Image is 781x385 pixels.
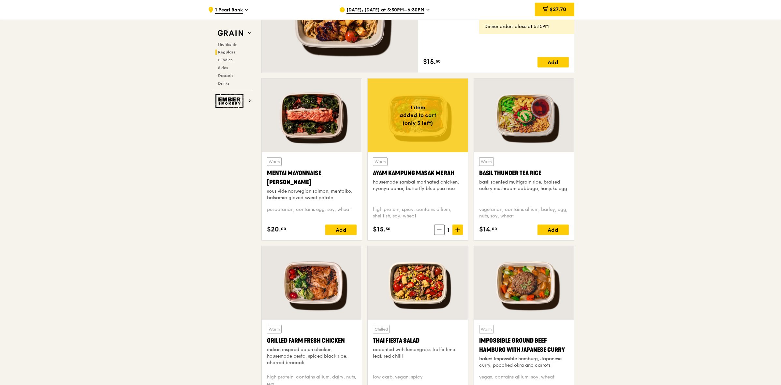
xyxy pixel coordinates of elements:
span: Bundles [218,58,232,62]
div: Impossible Ground Beef Hamburg with Japanese Curry [479,336,569,354]
div: Warm [479,325,494,333]
span: 50 [386,226,390,231]
span: $14. [479,225,492,234]
div: Ayam Kampung Masak Merah [373,169,463,178]
span: 1 [445,225,452,234]
span: 00 [281,226,286,231]
div: baked Impossible hamburg, Japanese curry, poached okra and carrots [479,356,569,369]
div: pescatarian, contains egg, soy, wheat [267,206,357,219]
div: Add [538,57,569,67]
span: $27.70 [550,6,566,12]
div: Thai Fiesta Salad [373,336,463,345]
div: high protein, spicy, contains allium, shellfish, soy, wheat [373,206,463,219]
span: 50 [436,59,441,64]
img: Ember Smokery web logo [215,94,245,108]
span: Sides [218,66,228,70]
div: Add [538,225,569,235]
span: $15. [373,225,386,234]
div: indian inspired cajun chicken, housemade pesto, spiced black rice, charred broccoli [267,347,357,366]
div: basil scented multigrain rice, braised celery mushroom cabbage, hanjuku egg [479,179,569,192]
div: accented with lemongrass, kaffir lime leaf, red chilli [373,347,463,360]
div: Warm [373,157,388,166]
div: Warm [479,157,494,166]
span: $15. [423,57,436,67]
div: Grilled Farm Fresh Chicken [267,336,357,345]
span: 00 [492,226,497,231]
img: Grain web logo [215,27,245,39]
div: Basil Thunder Tea Rice [479,169,569,178]
span: Highlights [218,42,237,47]
div: Warm [267,157,282,166]
span: 1 Pearl Bank [215,7,243,14]
div: Chilled [373,325,390,333]
div: Mentai Mayonnaise [PERSON_NAME] [267,169,357,187]
span: Regulars [218,50,235,54]
span: Drinks [218,81,229,86]
div: housemade sambal marinated chicken, nyonya achar, butterfly blue pea rice [373,179,463,192]
div: sous vide norwegian salmon, mentaiko, balsamic glazed sweet potato [267,188,357,201]
div: vegetarian, contains allium, barley, egg, nuts, soy, wheat [479,206,569,219]
span: $20. [267,225,281,234]
span: Desserts [218,73,233,78]
div: Warm [267,325,282,333]
div: Dinner orders close at 6:15PM [484,23,569,30]
div: Add [325,225,357,235]
span: [DATE], [DATE] at 5:30PM–6:30PM [346,7,424,14]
